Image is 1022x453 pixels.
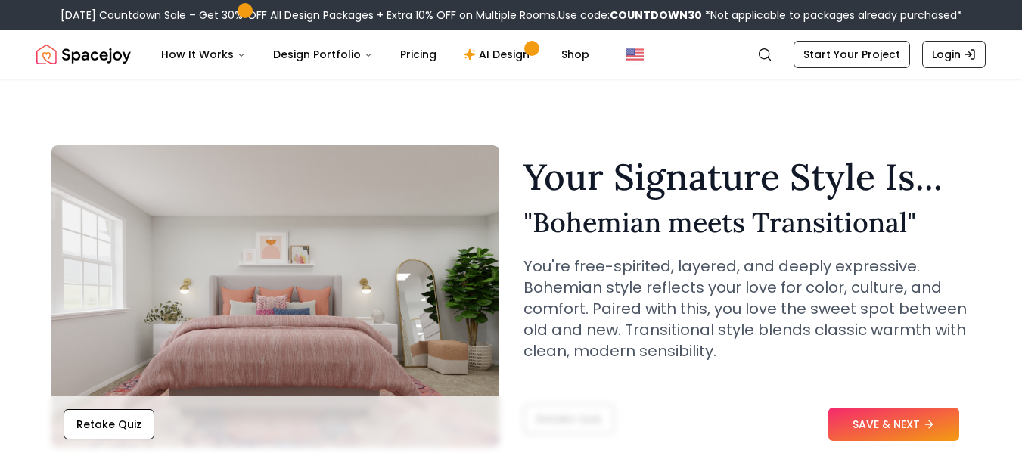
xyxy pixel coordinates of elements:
[36,39,131,70] img: Spacejoy Logo
[51,145,499,448] img: Bohemian meets Transitional Style Example
[36,39,131,70] a: Spacejoy
[702,8,962,23] span: *Not applicable to packages already purchased*
[549,39,601,70] a: Shop
[149,39,258,70] button: How It Works
[452,39,546,70] a: AI Design
[261,39,385,70] button: Design Portfolio
[558,8,702,23] span: Use code:
[610,8,702,23] b: COUNTDOWN30
[61,8,962,23] div: [DATE] Countdown Sale – Get 30% OFF All Design Packages + Extra 10% OFF on Multiple Rooms.
[523,256,971,361] p: You're free-spirited, layered, and deeply expressive. Bohemian style reflects your love for color...
[388,39,449,70] a: Pricing
[149,39,601,70] nav: Main
[922,41,986,68] a: Login
[36,30,986,79] nav: Global
[523,207,971,237] h2: " Bohemian meets Transitional "
[523,159,971,195] h1: Your Signature Style Is...
[64,409,154,439] button: Retake Quiz
[828,408,959,441] button: SAVE & NEXT
[794,41,910,68] a: Start Your Project
[626,45,644,64] img: United States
